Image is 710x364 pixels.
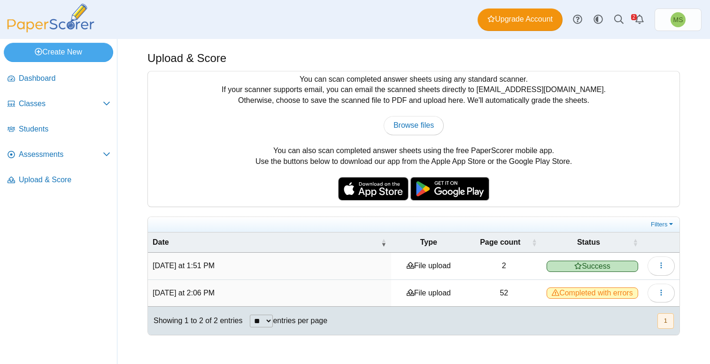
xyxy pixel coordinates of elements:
[19,149,103,160] span: Assessments
[396,237,462,248] span: Type
[478,8,563,31] a: Upgrade Account
[656,313,674,329] nav: pagination
[648,220,677,229] a: Filters
[4,26,98,34] a: PaperScorer
[633,238,638,247] span: Status : Activate to sort
[153,262,215,270] time: Sep 23, 2025 at 1:51 PM
[4,68,114,90] a: Dashboard
[338,177,409,201] img: apple-store-badge.svg
[547,287,638,299] span: Completed with errors
[547,261,638,272] span: Success
[4,118,114,141] a: Students
[148,307,242,335] div: Showing 1 to 2 of 2 entries
[381,238,386,247] span: Date : Activate to remove sorting
[487,14,553,24] span: Upgrade Account
[19,175,110,185] span: Upload & Score
[629,9,650,30] a: Alerts
[466,253,542,279] td: 2
[671,12,686,27] span: Morgan Stefik
[4,169,114,192] a: Upload & Score
[19,124,110,134] span: Students
[466,280,542,307] td: 52
[471,237,530,248] span: Page count
[148,71,679,207] div: You can scan completed answer sheets using any standard scanner. If your scanner supports email, ...
[410,177,489,201] img: google-play-badge.png
[391,253,466,279] td: File upload
[4,144,114,166] a: Assessments
[394,121,434,129] span: Browse files
[19,73,110,84] span: Dashboard
[19,99,103,109] span: Classes
[4,43,113,62] a: Create New
[153,289,215,297] time: Sep 22, 2025 at 2:06 PM
[384,116,444,135] a: Browse files
[657,313,674,329] button: 1
[532,238,537,247] span: Page count : Activate to sort
[547,237,631,248] span: Status
[4,4,98,32] img: PaperScorer
[273,317,327,325] label: entries per page
[153,237,379,248] span: Date
[147,50,226,66] h1: Upload & Score
[391,280,466,307] td: File upload
[4,93,114,116] a: Classes
[655,8,702,31] a: Morgan Stefik
[673,16,683,23] span: Morgan Stefik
